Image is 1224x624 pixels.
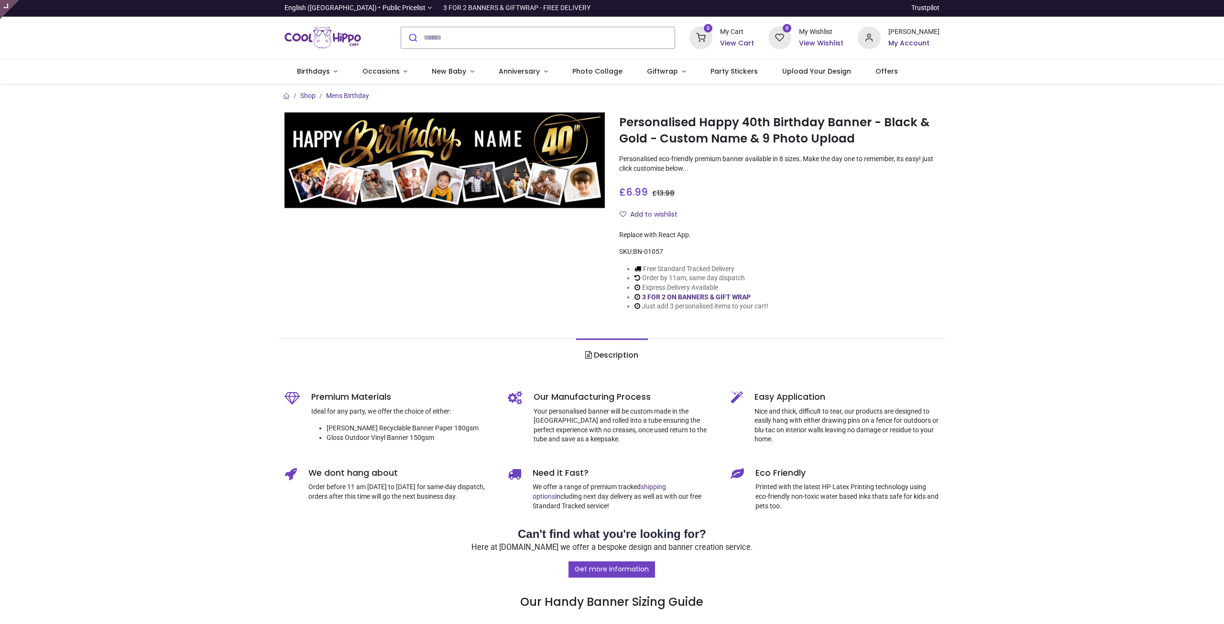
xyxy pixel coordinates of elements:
[657,188,675,198] span: 13.98
[620,211,626,218] i: Add to wishlist
[783,24,792,33] sup: 0
[534,391,717,403] h5: Our Manufacturing Process
[432,66,466,76] span: New Baby
[875,66,898,76] span: Offers
[284,112,605,208] img: Personalised Happy 40th Birthday Banner - Black & Gold - Custom Name & 9 Photo Upload
[888,27,940,37] div: [PERSON_NAME]
[327,433,493,443] li: Gloss Outdoor Vinyl Banner 150gsm
[799,39,843,48] a: View Wishlist
[911,3,940,13] a: Trustpilot
[326,92,369,99] a: Mens Birthday
[486,59,560,84] a: Anniversary
[619,207,686,223] button: Add to wishlistAdd to wishlist
[284,24,361,51] a: Logo of Cool Hippo
[311,407,493,416] p: Ideal for any party, we offer the choice of either:
[401,27,424,48] button: Submit
[308,467,493,479] h5: We dont hang about
[284,526,940,542] h2: Can't find what you're looking for?
[300,92,316,99] a: Shop
[619,247,940,257] div: SKU:
[647,66,678,76] span: Giftwrap
[888,39,940,48] a: My Account
[754,407,940,444] p: Nice and thick, difficult to tear, our products are designed to easily hang with either drawing p...
[284,3,432,13] a: English ([GEOGRAPHIC_DATA]) •Public Pricelist
[350,59,420,84] a: Occasions
[633,248,663,255] span: BN-01057
[634,283,768,293] li: Express Delivery Available
[284,561,940,611] h3: Our Handy Banner Sizing Guide
[534,407,717,444] p: Your personalised banner will be custom made in the [GEOGRAPHIC_DATA] and rolled into a tube ensu...
[362,66,400,76] span: Occasions
[619,230,940,240] div: Replace with React App.
[710,66,758,76] span: Party Stickers
[634,59,698,84] a: Giftwrap
[634,264,768,274] li: Free Standard Tracked Delivery
[284,542,940,553] p: Here at [DOMAIN_NAME] we offer a bespoke design and banner creation service.
[327,424,493,433] li: [PERSON_NAME] Recyclable Banner Paper 180gsm
[619,114,940,147] h1: Personalised Happy 40th Birthday Banner - Black & Gold - Custom Name & 9 Photo Upload
[308,482,493,501] p: Order before 11 am [DATE] to [DATE] for same-day dispatch, orders after this time will go the nex...
[634,274,768,283] li: Order by 11am, same day dispatch
[576,339,647,372] a: Description
[642,293,751,301] a: 3 FOR 2 ON BANNERS & GIFT WRAP
[799,27,843,37] div: My Wishlist
[755,482,940,511] p: Printed with the latest HP Latex Printing technology using eco-friendly non-toxic water based ink...
[704,24,713,33] sup: 2
[533,467,717,479] h5: Need it Fast?
[533,482,717,511] p: We offer a range of premium tracked including next day delivery as well as with our free Standard...
[754,391,940,403] h5: Easy Application
[634,302,768,311] li: Just add 3 personalised items to your cart!
[652,188,675,198] span: £
[626,185,648,199] span: 6.99
[499,66,540,76] span: Anniversary
[619,185,648,199] span: £
[720,39,754,48] a: View Cart
[284,24,361,51] img: Cool Hippo
[443,3,590,13] div: 3 FOR 2 BANNERS & GIFTWRAP - FREE DELIVERY
[619,154,940,173] p: Personalised eco-friendly premium banner available in 8 sizes. Make the day one to remember, its ...
[420,59,487,84] a: New Baby
[768,33,791,41] a: 0
[568,561,655,578] a: Get more information
[720,27,754,37] div: My Cart
[297,66,330,76] span: Birthdays
[689,33,712,41] a: 2
[284,59,350,84] a: Birthdays
[311,391,493,403] h5: Premium Materials
[782,66,851,76] span: Upload Your Design
[572,66,623,76] span: Photo Collage
[382,3,426,13] span: Public Pricelist
[755,467,940,479] h5: Eco Friendly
